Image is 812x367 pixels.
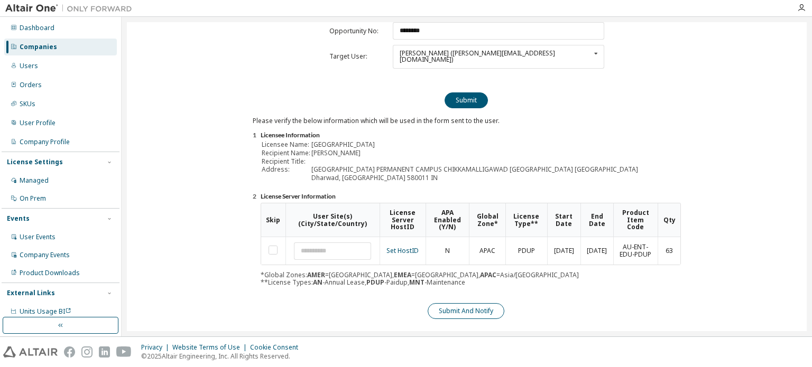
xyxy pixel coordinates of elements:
img: facebook.svg [64,346,75,357]
td: Recipient Title: [262,158,310,165]
li: Licensee Information [261,131,681,140]
a: Set HostID [386,246,419,255]
li: License Server Information [261,193,681,201]
div: SKUs [20,100,35,108]
td: [DATE] [547,237,581,265]
div: Dashboard [20,24,54,32]
div: Managed [20,176,49,185]
img: Altair One [5,3,137,14]
div: User Profile [20,119,56,127]
b: AMER [307,270,325,279]
b: APAC [480,270,496,279]
div: Company Profile [20,138,70,146]
td: AU-ENT-EDU-PDUP [613,237,658,265]
div: User Events [20,233,56,241]
td: Opportunity No: [329,22,387,40]
b: AN [313,278,322,287]
th: License Type** [505,203,547,237]
th: Skip [261,203,285,237]
img: youtube.svg [116,346,132,357]
img: instagram.svg [81,346,93,357]
div: Events [7,214,30,223]
td: [DATE] [580,237,613,265]
td: PDUP [505,237,547,265]
td: Dharwad, [GEOGRAPHIC_DATA] 580011 IN [311,174,638,182]
p: © 2025 Altair Engineering, Inc. All Rights Reserved. [141,352,304,361]
div: [PERSON_NAME] ([PERSON_NAME][EMAIL_ADDRESS][DOMAIN_NAME]) [400,50,590,63]
div: Product Downloads [20,269,80,277]
div: Website Terms of Use [172,343,250,352]
div: External Links [7,289,55,297]
td: [GEOGRAPHIC_DATA] [311,141,638,148]
th: End Date [580,203,613,237]
div: Companies [20,43,57,51]
button: Submit [445,92,488,108]
td: Licensee Name: [262,141,310,148]
td: Address: [262,166,310,173]
b: EMEA [394,270,411,279]
th: Qty [658,203,680,237]
div: Cookie Consent [250,343,304,352]
td: Recipient Name: [262,149,310,157]
td: [GEOGRAPHIC_DATA] PERMANENT CAMPUS CHIKKAMALLIGAWAD [GEOGRAPHIC_DATA] [GEOGRAPHIC_DATA] [311,166,638,173]
b: MNT [409,278,425,287]
th: APA Enabled (Y/N) [426,203,469,237]
img: linkedin.svg [99,346,110,357]
div: Orders [20,81,42,89]
td: 63 [658,237,680,265]
img: altair_logo.svg [3,346,58,357]
b: PDUP [366,278,384,287]
th: User Site(s) (City/State/Country) [285,203,380,237]
div: Company Events [20,251,70,259]
td: APAC [469,237,505,265]
th: License Server HostID [380,203,426,237]
div: Please verify the below information which will be used in the form sent to the user. [253,117,681,319]
div: License Settings [7,158,63,166]
button: Submit And Notify [428,303,504,319]
span: Units Usage BI [20,307,71,316]
td: Target User: [329,45,387,69]
th: Product Item Code [613,203,658,237]
div: Users [20,62,38,70]
div: On Prem [20,194,46,203]
td: N [426,237,469,265]
th: Start Date [547,203,581,237]
div: Privacy [141,343,172,352]
div: *Global Zones: =[GEOGRAPHIC_DATA], =[GEOGRAPHIC_DATA], =Asia/[GEOGRAPHIC_DATA] **License Types: -... [261,203,681,286]
td: [PERSON_NAME] [311,149,638,157]
th: Global Zone* [469,203,505,237]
